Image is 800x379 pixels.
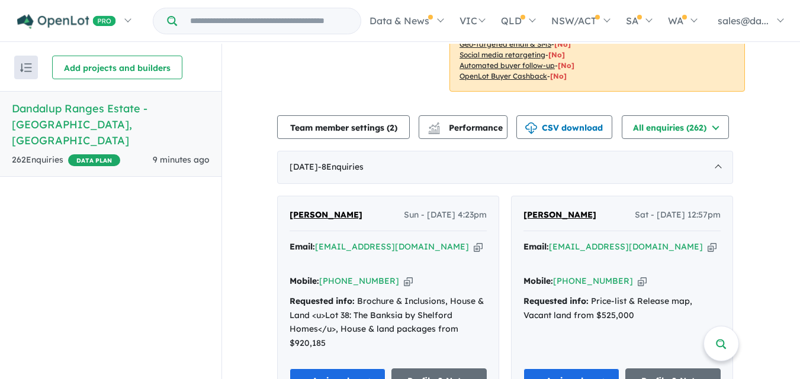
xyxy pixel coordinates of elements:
[460,72,547,80] u: OpenLot Buyer Cashback
[460,40,551,48] u: Geo-targeted email & SMS
[558,61,574,70] span: [No]
[68,154,120,166] span: DATA PLAN
[523,241,549,252] strong: Email:
[290,276,319,286] strong: Mobile:
[20,63,32,72] img: sort.svg
[549,241,703,252] a: [EMAIL_ADDRESS][DOMAIN_NAME]
[523,209,596,220] span: [PERSON_NAME]
[708,241,717,253] button: Copy
[460,61,555,70] u: Automated buyer follow-up
[553,276,633,286] a: [PHONE_NUMBER]
[290,208,362,222] a: [PERSON_NAME]
[430,122,503,133] span: Performance
[290,209,362,220] span: [PERSON_NAME]
[523,276,553,286] strong: Mobile:
[390,122,394,133] span: 2
[523,296,589,306] strong: Requested info:
[718,15,769,27] span: sales@da...
[17,14,116,29] img: Openlot PRO Logo White
[460,50,545,59] u: Social media retargeting
[523,208,596,222] a: [PERSON_NAME]
[319,276,399,286] a: [PHONE_NUMBER]
[429,122,439,129] img: line-chart.svg
[638,275,647,287] button: Copy
[548,50,565,59] span: [No]
[318,161,364,172] span: - 8 Enquir ies
[179,8,358,34] input: Try estate name, suburb, builder or developer
[153,154,210,165] span: 9 minutes ago
[290,296,355,306] strong: Requested info:
[315,241,469,252] a: [EMAIL_ADDRESS][DOMAIN_NAME]
[622,115,729,139] button: All enquiries (262)
[290,294,487,351] div: Brochure & Inclusions, House & Land <u>Lot 38: The Banksia by Shelford Homes</u>, House & land pa...
[554,40,571,48] span: [No]
[523,294,721,323] div: Price-list & Release map, Vacant land from $525,000
[516,115,612,139] button: CSV download
[290,241,315,252] strong: Email:
[404,208,487,222] span: Sun - [DATE] 4:23pm
[277,115,410,139] button: Team member settings (2)
[525,122,537,134] img: download icon
[635,208,721,222] span: Sat - [DATE] 12:57pm
[419,115,507,139] button: Performance
[428,126,440,134] img: bar-chart.svg
[12,153,120,167] div: 262 Enquir ies
[474,241,483,253] button: Copy
[277,151,733,184] div: [DATE]
[12,101,210,148] h5: Dandalup Ranges Estate - [GEOGRAPHIC_DATA] , [GEOGRAPHIC_DATA]
[52,56,182,79] button: Add projects and builders
[550,72,567,80] span: [No]
[404,275,413,287] button: Copy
